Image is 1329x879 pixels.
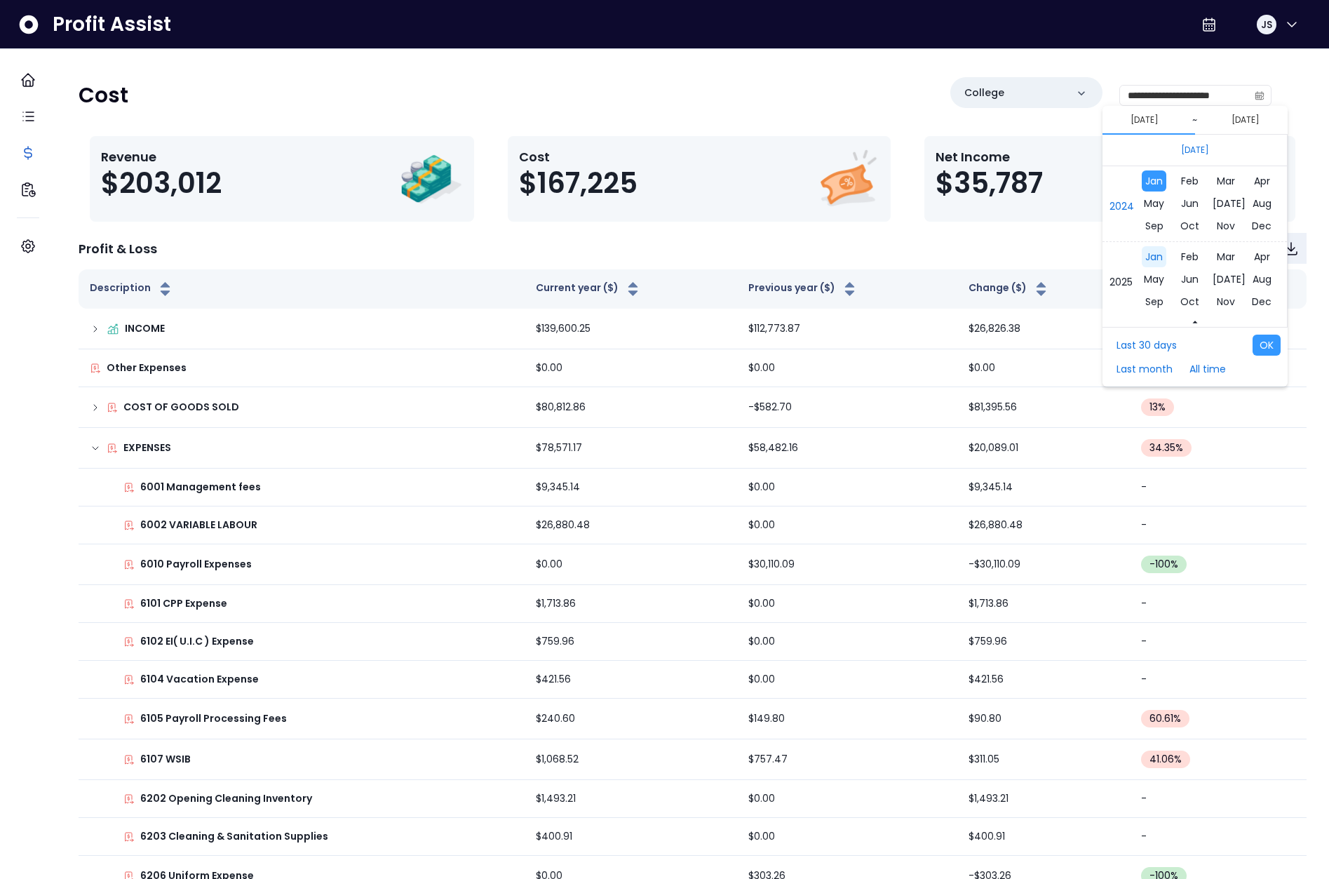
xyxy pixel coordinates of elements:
button: All time [1182,358,1233,380]
span: 60.61 % [1149,711,1181,726]
td: $0.00 [737,818,957,856]
td: $400.91 [957,818,1130,856]
p: 6102 EI( U.I.C ) Expense [140,634,254,649]
td: $30,110.09 [737,544,957,585]
td: $0.00 [525,544,738,585]
span: Dec [1248,291,1275,312]
div: Jul 2024 [1209,193,1243,214]
p: 6104 Vacation Expense [140,672,259,687]
td: $311.05 [957,739,1130,780]
div: May 2024 [1137,193,1171,214]
div: Jul 2025 [1209,269,1243,290]
td: $58,482.16 [737,428,957,469]
span: Mar [1213,246,1239,267]
div: Jun 2024 [1173,193,1207,214]
button: Previous year ($) [748,281,858,297]
td: $0.00 [737,780,957,818]
td: - [1130,506,1307,544]
p: 6105 Payroll Processing Fees [140,711,287,726]
td: $1,068.52 [525,739,738,780]
p: Revenue [101,147,222,166]
td: $0.00 [737,506,957,544]
td: $139,600.25 [525,309,738,349]
td: $757.47 [737,739,957,780]
span: Th [1189,162,1200,179]
p: 6001 Management fees [140,480,261,495]
div: Sep 2025 [1137,291,1171,312]
td: $421.56 [525,661,738,699]
td: - [1130,780,1307,818]
td: $20,089.01 [957,428,1130,469]
td: $81,395.56 [957,387,1130,428]
td: - [1130,661,1307,699]
span: ~ [1192,113,1197,127]
button: Description [90,281,174,297]
p: 6203 Cleaning & Sanitation Supplies [140,829,328,844]
span: [DATE] [1209,193,1249,214]
button: Select month [1175,142,1215,159]
span: $35,787 [936,166,1043,200]
p: COST OF GOODS SOLD [123,400,239,415]
div: Jan 2024 [1113,161,1276,314]
td: $26,826.38 [957,309,1130,349]
svg: arrow up [1190,317,1200,327]
td: $0.00 [737,623,957,661]
span: Aug [1249,269,1275,290]
span: JS [1261,18,1272,32]
span: May [1140,269,1168,290]
td: $400.91 [525,818,738,856]
span: Fr [1215,162,1222,179]
span: 13 % [1149,400,1166,415]
td: - [1130,469,1307,506]
div: Monday [1113,161,1136,180]
p: Profit & Loss [79,239,157,258]
button: OK [1253,335,1281,356]
img: Revenue [400,147,463,210]
p: 6202 Opening Cleaning Inventory [140,791,312,806]
td: $80,812.86 [525,387,738,428]
span: Jan [1142,246,1166,267]
p: 6101 CPP Expense [140,596,227,611]
span: Su [1259,162,1270,179]
td: $759.96 [525,623,738,661]
span: Apr [1250,246,1274,267]
td: $26,880.48 [525,506,738,544]
div: Nov 2025 [1209,291,1243,312]
td: $0.00 [957,349,1130,387]
div: Thursday [1183,161,1206,180]
button: Select end date [1226,112,1265,128]
p: 6107 WSIB [140,752,191,767]
div: Jan 2025 [1137,246,1171,267]
span: Apr [1250,170,1274,192]
h2: Cost [79,83,128,108]
div: Sep 2024 [1137,215,1171,236]
td: $759.96 [957,623,1130,661]
span: Jun [1178,193,1202,214]
span: Nov [1213,215,1239,236]
span: -100 % [1149,557,1178,572]
td: -$30,110.09 [957,544,1130,585]
p: 6010 Payroll Expenses [140,557,252,572]
div: Feb 2024 [1173,170,1207,192]
div: Apr 2025 [1245,246,1279,267]
td: $26,880.48 [957,506,1130,544]
div: Aug 2025 [1245,269,1279,290]
td: $9,345.14 [525,469,738,506]
span: $203,012 [101,166,222,200]
button: Select start date [1125,112,1164,128]
div: Dec 2025 [1245,291,1279,312]
div: Oct 2025 [1173,291,1207,312]
td: - [1130,623,1307,661]
span: 34.35 % [1149,441,1183,455]
span: Aug [1249,193,1275,214]
p: Cost [519,147,637,166]
button: Last 30 days [1109,335,1184,356]
td: $90.80 [957,699,1130,739]
div: Mar 2025 [1209,246,1243,267]
span: Dec [1248,215,1275,236]
div: 2024 [1109,199,1134,214]
div: Jan 2024 [1137,170,1171,192]
span: [DATE] [1209,269,1249,290]
td: $0.00 [737,469,957,506]
button: Download [1276,233,1307,264]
